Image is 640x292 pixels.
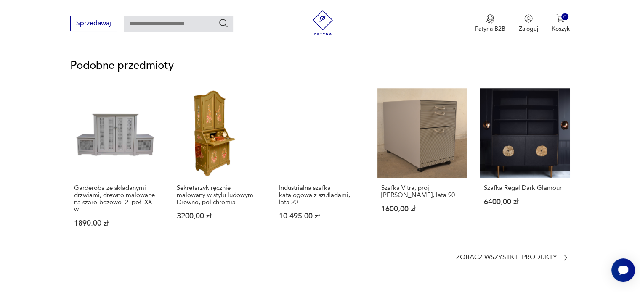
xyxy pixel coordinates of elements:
p: Garderoba ze składanymi drzwiami, drewno malowane na szaro-beżowo. 2. poł. XX w. [74,184,156,213]
p: Szafka Vitra, proj. [PERSON_NAME], lata 90. [381,184,463,199]
a: Szafka Regał Dark GlamourSzafka Regał Dark Glamour6400,00 zł [480,88,569,243]
button: Szukaj [218,18,228,28]
a: Szafka Vitra, proj. Antonio Citterio, lata 90.Szafka Vitra, proj. [PERSON_NAME], lata 90.1600,00 zł [377,88,467,243]
a: Garderoba ze składanymi drzwiami, drewno malowane na szaro-beżowo. 2. poł. XX w.Garderoba ze skła... [70,88,160,243]
p: Zobacz wszystkie produkty [456,255,557,260]
button: Patyna B2B [475,14,505,33]
img: Ikona koszyka [556,14,565,23]
a: Ikona medaluPatyna B2B [475,14,505,33]
p: 1600,00 zł [381,205,463,213]
p: 1890,00 zł [74,220,156,227]
button: Zaloguj [519,14,538,33]
img: Ikonka użytkownika [524,14,533,23]
p: Koszyk [552,25,570,33]
p: Zaloguj [519,25,538,33]
a: Zobacz wszystkie produkty [456,253,570,262]
div: 0 [561,13,568,21]
p: 3200,00 zł [177,213,259,220]
a: Sprzedawaj [70,21,117,27]
p: Patyna B2B [475,25,505,33]
button: 0Koszyk [552,14,570,33]
p: 10 495,00 zł [279,213,361,220]
p: Podobne przedmioty [70,61,569,71]
a: Industrialna szafka katalogowa z szufladami, lata 20.Industrialna szafka katalogowa z szufladami,... [275,88,365,243]
img: Patyna - sklep z meblami i dekoracjami vintage [310,10,335,35]
a: Sekretarzyk ręcznie malowany w stylu ludowym. Drewno, polichromiaSekretarzyk ręcznie malowany w s... [173,88,263,243]
p: Sekretarzyk ręcznie malowany w stylu ludowym. Drewno, polichromia [177,184,259,206]
img: Ikona medalu [486,14,494,24]
p: Szafka Regał Dark Glamour [483,184,566,192]
button: Sprzedawaj [70,16,117,31]
p: 6400,00 zł [483,198,566,205]
p: Industrialna szafka katalogowa z szufladami, lata 20. [279,184,361,206]
iframe: Smartsupp widget button [611,258,635,282]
